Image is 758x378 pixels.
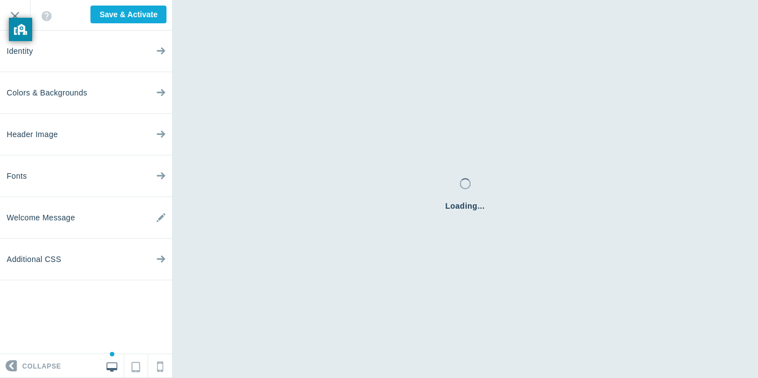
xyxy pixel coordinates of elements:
span: Additional CSS [7,239,61,280]
span: Colors & Backgrounds [7,72,87,114]
span: Collapse [22,355,61,378]
span: Identity [7,31,33,72]
span: Header Image [7,114,58,155]
span: Fonts [7,155,27,197]
input: Save & Activate [90,6,166,23]
span: Loading... [445,200,484,211]
span: Welcome Message [7,197,75,239]
button: privacy banner [9,18,32,41]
